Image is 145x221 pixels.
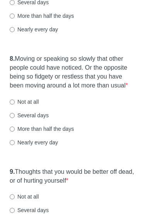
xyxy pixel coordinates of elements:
[10,12,74,20] label: More than half the days
[10,140,15,146] input: Nearly every day
[10,55,135,90] label: Moving or speaking so slowly that other people could have noticed. Or the opposite being so fidge...
[10,56,15,62] strong: 8.
[10,168,135,186] label: Thoughts that you would be better off dead, or of hurting yourself
[10,169,15,175] strong: 9.
[10,193,39,201] label: Not at all
[10,100,15,105] input: Not at all
[10,125,74,133] label: More than half the days
[10,26,58,34] label: Nearly every day
[10,127,15,132] input: More than half the days
[10,14,15,19] input: More than half the days
[10,113,15,118] input: Several days
[10,98,39,106] label: Not at all
[10,195,15,200] input: Not at all
[10,139,58,147] label: Nearly every day
[10,207,49,214] label: Several days
[10,112,49,120] label: Several days
[10,0,15,5] input: Several days
[10,208,15,213] input: Several days
[10,27,15,33] input: Nearly every day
